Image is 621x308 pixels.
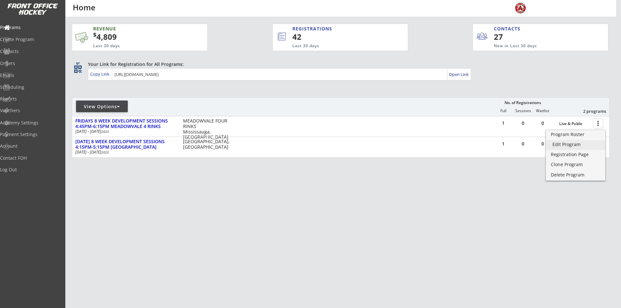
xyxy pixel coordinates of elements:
div: 0 [533,142,552,146]
div: No. of Registrations [503,101,543,105]
div: 0 [513,121,533,125]
button: qr_code [73,64,83,74]
div: Delete Program [551,173,600,177]
div: Waitlist [533,109,552,113]
div: Edit Program [552,142,599,147]
button: more_vert [593,118,603,128]
div: 4,809 [93,31,187,42]
div: Copy Link [90,71,111,77]
a: Open Link [449,70,469,79]
div: Program Roster [551,132,600,137]
div: 0 [513,142,533,146]
div: CONTACTS [494,26,523,32]
div: REGISTRATIONS [292,26,378,32]
div: Last 30 days [93,43,176,49]
div: View Options [76,103,128,110]
div: REVENUE [93,26,176,32]
div: [DATE] - [DATE] [75,130,174,133]
div: New in Last 30 days [494,43,578,49]
div: Sessions [513,109,533,113]
div: Open Link [449,72,469,77]
div: [DATE] 8 WEEK DEVELOPMENT SESSIONS 4:15PM-5:15PM [GEOGRAPHIC_DATA] [75,139,176,150]
em: 2025 [101,150,109,154]
div: 42 [292,31,386,42]
a: Registration Page [546,150,605,160]
div: Clone Program [551,162,600,167]
div: [GEOGRAPHIC_DATA], [GEOGRAPHIC_DATA] [183,139,234,150]
div: qr [74,61,82,65]
div: 2 programs [572,108,606,114]
div: 27 [494,31,534,42]
div: Your Link for Registration for All Programs: [88,61,590,68]
sup: $ [93,31,96,38]
div: Last 30 days [292,43,381,49]
div: FRIDAYS 8 WEEK DEVELOPMENT SESSIONS 4:45PM-6:15PM MEADOWVALE 4 RINKS [75,118,176,129]
em: 2025 [101,129,109,134]
div: 1 [494,142,513,146]
div: MEADOWVALE FOUR RINKS Mississauga, [GEOGRAPHIC_DATA] [183,118,234,140]
div: 0 [533,121,552,125]
div: Live & Public [559,122,590,126]
div: [DATE] - [DATE] [75,150,174,154]
div: Full [494,109,513,113]
div: 1 [494,121,513,125]
a: Program Roster [546,130,605,140]
div: Registration Page [551,152,600,157]
a: Edit Program [546,140,605,150]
